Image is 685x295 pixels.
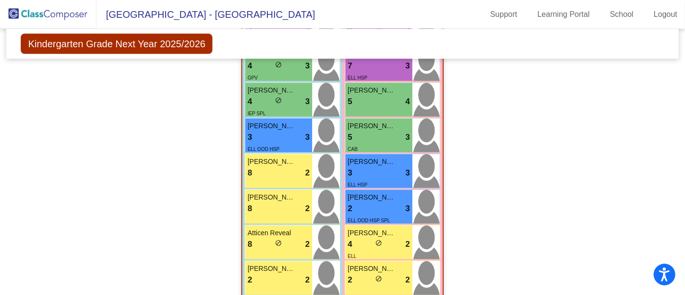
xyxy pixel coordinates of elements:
[348,182,368,188] span: ELL HSP
[305,274,310,286] span: 2
[248,60,252,72] span: 4
[248,238,252,251] span: 8
[348,157,396,167] span: [PERSON_NAME]
[348,274,352,286] span: 2
[248,85,296,95] span: [PERSON_NAME] [PERSON_NAME]
[305,95,310,108] span: 3
[248,121,296,131] span: [PERSON_NAME]
[248,131,252,144] span: 3
[248,228,296,238] span: Atticen Reveal
[248,75,258,80] span: GPV
[483,7,525,22] a: Support
[248,192,296,202] span: [PERSON_NAME]
[248,157,296,167] span: [PERSON_NAME]
[248,264,296,274] span: [PERSON_NAME]
[96,7,315,22] span: [GEOGRAPHIC_DATA] - [GEOGRAPHIC_DATA]
[248,274,252,286] span: 2
[348,75,368,80] span: ELL HSP
[375,275,382,282] span: do_not_disturb_alt
[248,147,279,152] span: ELL OOD HSP
[348,85,396,95] span: [PERSON_NAME] Whitelande
[348,264,396,274] span: [PERSON_NAME]
[406,167,410,179] span: 3
[348,167,352,179] span: 3
[305,131,310,144] span: 3
[248,111,266,116] span: IEP SPL
[305,60,310,72] span: 3
[348,202,352,215] span: 2
[406,60,410,72] span: 3
[406,131,410,144] span: 3
[406,202,410,215] span: 3
[275,97,282,104] span: do_not_disturb_alt
[348,254,356,259] span: ELL
[602,7,641,22] a: School
[406,238,410,251] span: 2
[375,240,382,246] span: do_not_disturb_alt
[275,61,282,68] span: do_not_disturb_alt
[348,60,352,72] span: 7
[248,167,252,179] span: 8
[348,95,352,108] span: 5
[348,147,358,152] span: CAB
[348,121,396,131] span: [PERSON_NAME]
[21,34,212,54] span: Kindergarten Grade Next Year 2025/2026
[248,202,252,215] span: 8
[248,95,252,108] span: 4
[348,192,396,202] span: [PERSON_NAME]
[406,274,410,286] span: 2
[646,7,685,22] a: Logout
[348,218,390,223] span: ELL OOD HSP SPL
[348,228,396,238] span: [PERSON_NAME]
[348,131,352,144] span: 5
[348,238,352,251] span: 4
[406,95,410,108] span: 4
[275,240,282,246] span: do_not_disturb_alt
[305,167,310,179] span: 2
[530,7,598,22] a: Learning Portal
[305,238,310,251] span: 2
[305,202,310,215] span: 2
